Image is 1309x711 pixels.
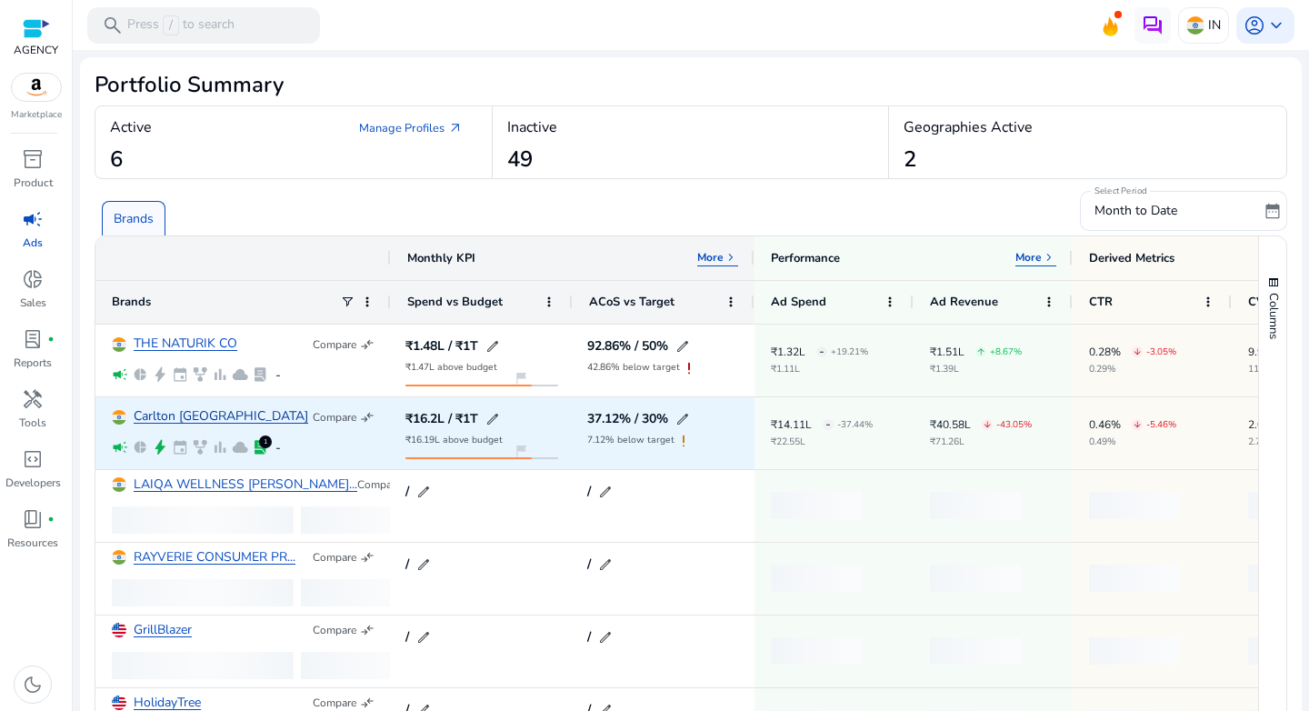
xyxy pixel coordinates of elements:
[407,250,475,266] div: Monthly KPI
[163,15,179,35] span: /
[675,339,690,354] span: edit
[112,337,126,352] img: in.svg
[930,437,1032,446] p: ₹71.26L
[14,355,52,371] p: Reports
[507,119,557,136] h4: Inactive
[112,696,126,710] img: us.svg
[904,146,916,173] h2: 2
[212,366,228,383] span: bar_chart
[405,631,409,644] h5: /
[930,346,964,357] p: ₹1.51L
[19,415,46,431] p: Tools
[14,175,53,191] p: Product
[405,436,503,445] p: ₹16.19L above budget
[724,250,738,265] span: keyboard_arrow_right
[930,637,1021,665] div: loading
[507,146,533,173] h2: 49
[771,346,805,357] p: ₹1.32L
[1146,347,1176,356] p: -3.05%
[134,624,192,637] a: GrillBlazer
[172,439,188,456] span: event
[771,437,873,446] p: ₹22.55L
[904,119,1033,136] h4: Geographies Active
[589,294,674,310] span: ACoS vs Target
[598,557,613,572] span: edit
[587,436,674,445] p: 7.12% below target
[110,146,123,173] h2: 6
[1089,346,1121,357] p: 0.28%
[587,486,591,498] h5: /
[1265,293,1282,339] span: Columns
[313,550,356,565] p: Compare
[12,74,61,101] img: amazon.svg
[232,439,248,456] span: cloud
[1089,637,1180,665] div: loading
[837,420,873,429] p: -37.44%
[22,508,44,530] span: book_4
[1094,185,1146,197] mat-label: Select Period
[345,112,477,145] a: Manage Profiles
[514,371,528,386] span: flag_2
[102,15,124,36] span: search
[11,108,62,122] p: Marketplace
[1089,565,1180,592] div: loading
[22,448,44,470] span: code_blocks
[1094,202,1177,219] span: Month to Date
[132,439,148,456] span: pie_chart
[360,337,375,352] span: compare_arrows
[819,333,824,370] span: -
[1248,294,1273,310] span: CVR
[112,623,126,637] img: us.svg
[1186,16,1204,35] img: in.svg
[416,557,431,572] span: edit
[112,477,126,492] img: in.svg
[1089,492,1180,519] div: loading
[1089,250,1174,266] div: Derived Metrics
[95,72,1287,98] h2: Portfolio Summary
[771,419,812,430] p: ₹14.11L
[1089,437,1176,446] p: 0.49%
[47,516,55,523] span: fiber_manual_record
[930,294,998,310] span: Ad Revenue
[1042,250,1056,265] span: keyboard_arrow_right
[930,419,971,430] p: ₹40.58L
[134,337,237,351] a: THE NATURIK CO
[1089,294,1113,310] span: CTR
[405,413,478,426] h5: ₹16.2L / ₹1T
[192,439,208,456] span: family_history
[259,436,272,448] div: 1
[771,365,868,374] p: ₹1.11L
[22,388,44,410] span: handyman
[134,410,308,424] a: Carlton [GEOGRAPHIC_DATA]
[587,413,668,426] h5: 37.12% / 30%
[771,492,862,519] div: loading
[112,294,151,310] span: Brands
[360,623,375,637] span: compare_arrows
[127,15,235,35] p: Press to search
[771,565,862,592] div: loading
[313,696,356,710] p: Compare
[448,121,463,135] span: arrow_outward
[1089,419,1121,430] p: 0.46%
[301,579,392,606] div: loading
[360,550,375,565] span: compare_arrows
[357,477,401,492] p: Compare
[825,406,831,443] span: -
[313,623,356,637] p: Compare
[152,439,168,456] span: bolt
[152,366,168,383] span: bolt
[22,268,44,290] span: donut_small
[405,363,497,372] p: ₹1.47L above budget
[112,366,128,383] span: campaign
[976,347,985,356] span: arrow_upward
[22,208,44,230] span: campaign
[360,696,375,710] span: compare_arrows
[930,565,1021,592] div: loading
[22,148,44,170] span: inventory_2
[485,412,500,426] span: edit
[172,366,188,383] span: event
[112,550,126,565] img: in.svg
[132,366,148,383] span: pie_chart
[212,439,228,456] span: bar_chart
[680,359,698,377] span: exclamation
